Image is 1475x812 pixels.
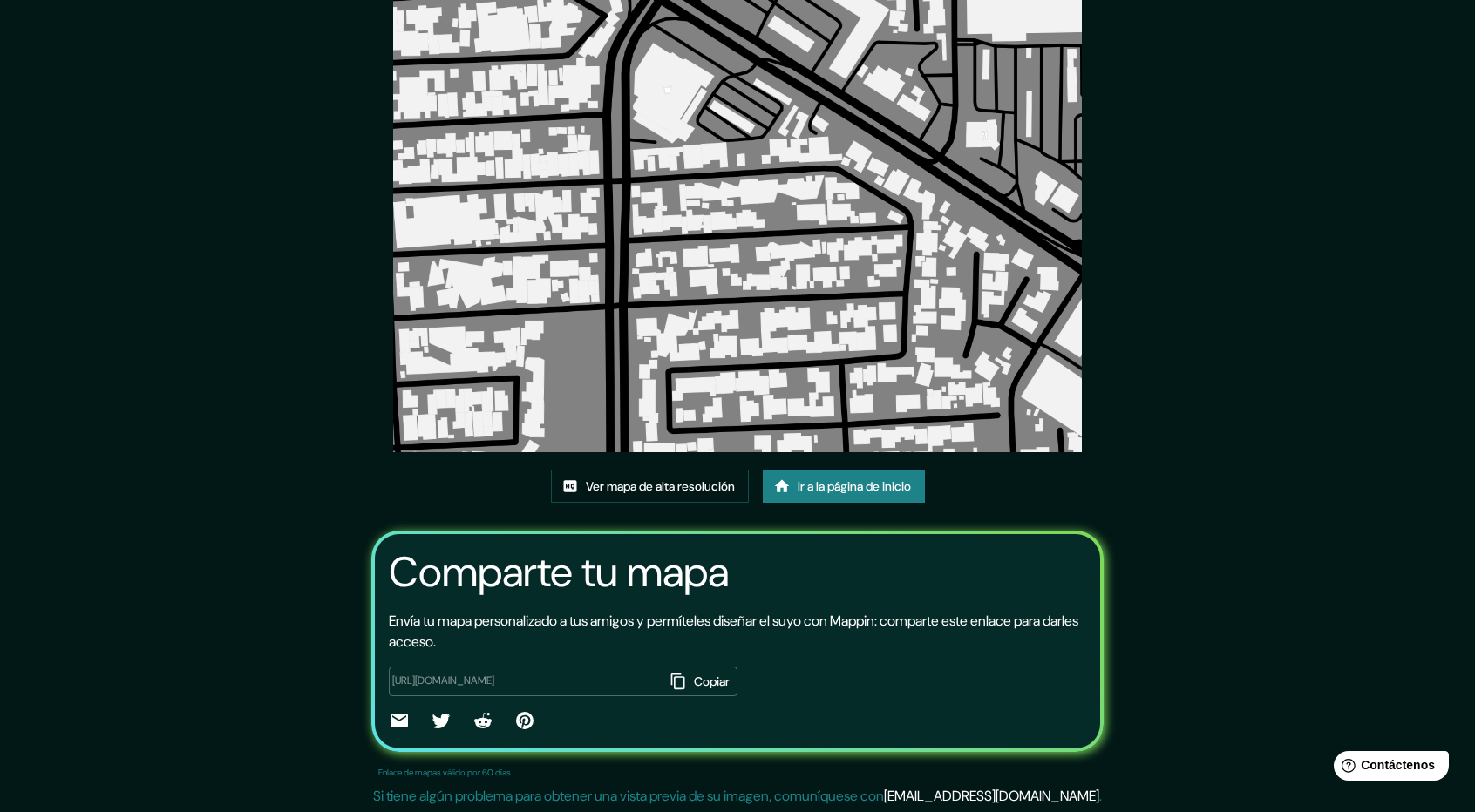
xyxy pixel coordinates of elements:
font: Envía tu mapa personalizado a tus amigos y permíteles diseñar el suyo con Mappin: comparte este e... [389,612,1078,651]
font: Comparte tu mapa [389,545,729,599]
font: Enlace de mapas válido por 60 días. [378,767,513,778]
a: [EMAIL_ADDRESS][DOMAIN_NAME] [884,787,1099,805]
font: . [1099,787,1102,805]
font: Copiar [694,673,730,689]
font: Ver mapa de alta resolución [586,478,735,494]
a: Ver mapa de alta resolución [551,470,749,503]
font: Si tiene algún problema para obtener una vista previa de su imagen, comuníquese con [373,787,884,805]
a: Ir a la página de inicio [763,470,925,503]
button: Copiar [665,667,737,696]
font: Ir a la página de inicio [798,478,911,494]
iframe: Lanzador de widgets de ayuda [1320,744,1456,793]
